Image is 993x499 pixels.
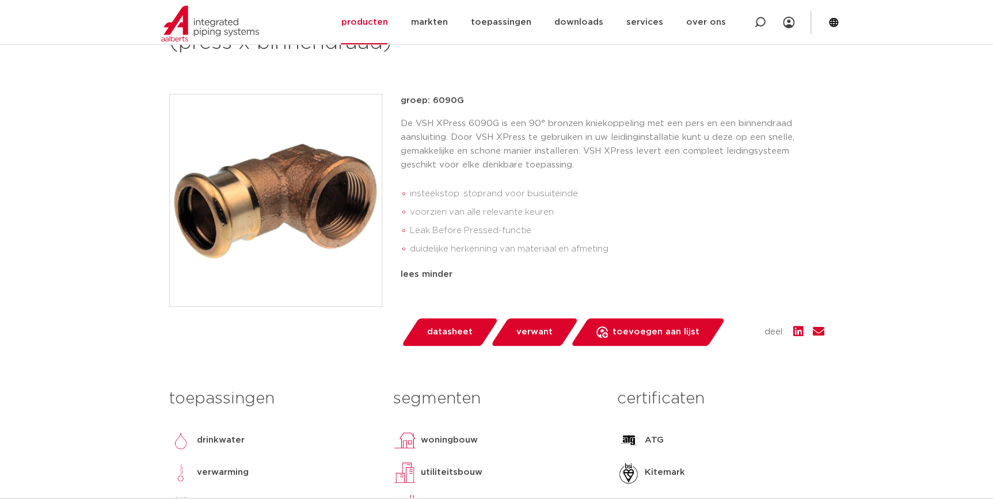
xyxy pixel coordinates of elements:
li: duidelijke herkenning van materiaal en afmeting [410,240,824,258]
img: utiliteitsbouw [393,461,416,484]
p: drinkwater [197,433,245,447]
a: verwant [490,318,579,346]
img: verwarming [169,461,192,484]
span: datasheet [427,323,473,341]
p: De VSH XPress 6090G is een 90° bronzen kniekoppeling met een pers en een binnendraad aansluiting.... [401,117,824,172]
img: Product Image for VSH XPress Koper kniekoppeling 90° (press x binnendraad) [170,94,382,306]
span: toevoegen aan lijst [612,323,699,341]
p: verwarming [197,466,249,479]
span: deel: [764,325,784,339]
li: Leak Before Pressed-functie [410,222,824,240]
h3: certificaten [617,387,824,410]
img: ATG [617,429,640,452]
li: insteekstop: stoprand voor buisuiteinde [410,185,824,203]
p: ATG [645,433,664,447]
h3: toepassingen [169,387,376,410]
p: utiliteitsbouw [421,466,482,479]
li: voorzien van alle relevante keuren [410,203,824,222]
p: Kitemark [645,466,685,479]
img: woningbouw [393,429,416,452]
a: datasheet [401,318,499,346]
h3: segmenten [393,387,600,410]
img: drinkwater [169,429,192,452]
img: Kitemark [617,461,640,484]
p: woningbouw [421,433,478,447]
span: verwant [516,323,553,341]
p: groep: 6090G [401,94,824,108]
div: lees minder [401,268,824,281]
